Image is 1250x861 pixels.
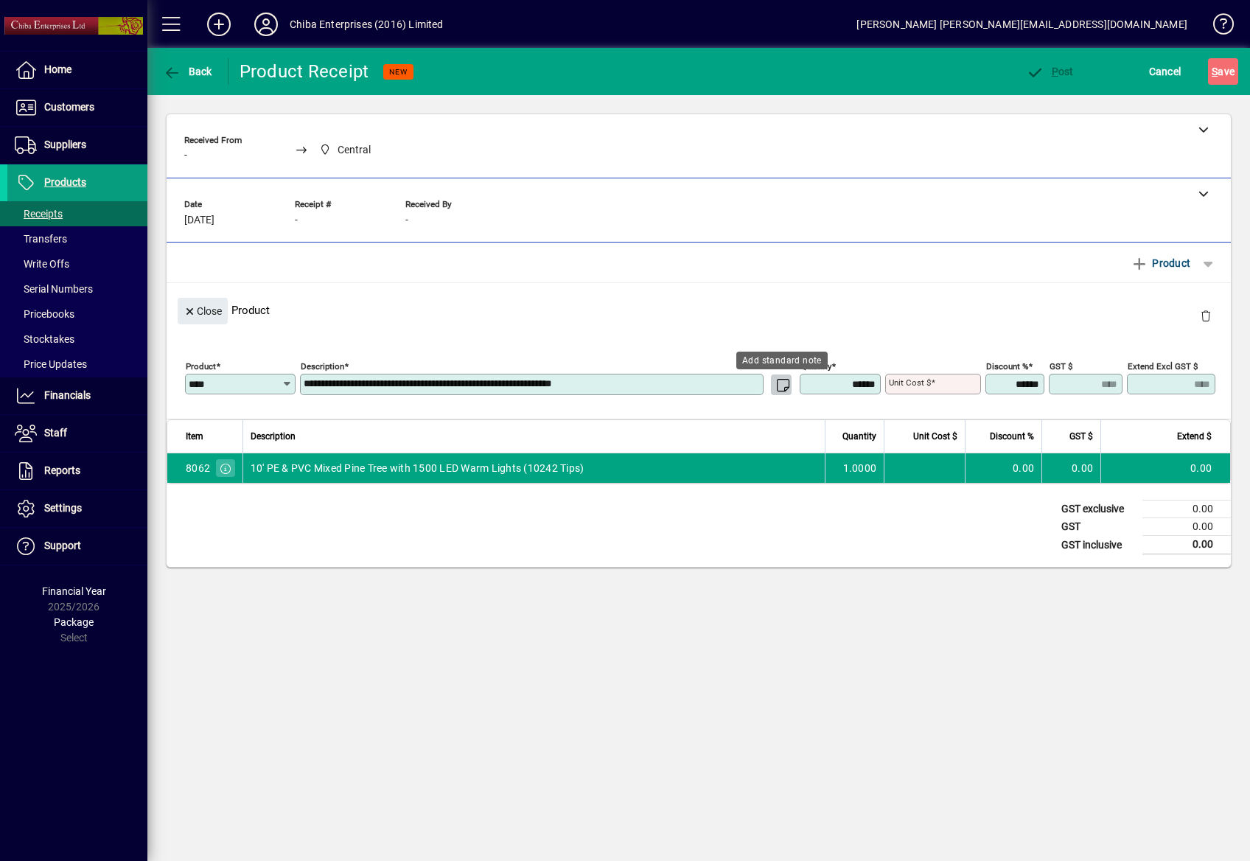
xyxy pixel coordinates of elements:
a: Transfers [7,226,147,251]
td: 0.00 [1142,501,1231,518]
span: Settings [44,502,82,514]
span: Reports [44,464,80,476]
span: Cancel [1149,60,1181,83]
div: 8062 [186,461,210,475]
a: Pricebooks [7,301,147,327]
app-page-header-button: Close [174,304,231,317]
span: Write Offs [15,258,69,270]
a: Settings [7,490,147,527]
td: GST inclusive [1054,536,1142,554]
a: Suppliers [7,127,147,164]
a: Staff [7,415,147,452]
mat-label: Extend excl GST $ [1128,361,1198,372]
span: - [295,215,298,226]
span: Quantity [842,428,876,445]
a: Home [7,52,147,88]
td: 0.00 [965,453,1041,483]
a: Customers [7,89,147,126]
span: NEW [389,67,408,77]
span: Central [315,141,377,159]
a: Financials [7,377,147,414]
a: Support [7,528,147,565]
mat-label: Discount % [986,361,1028,372]
button: Back [159,58,216,85]
div: Add standard note [736,352,828,369]
app-page-header-button: Delete [1188,309,1223,322]
button: Post [1022,58,1078,85]
span: Suppliers [44,139,86,150]
span: Price Updates [15,358,87,370]
button: Profile [242,11,290,38]
a: Knowledge Base [1202,3,1232,51]
span: Receipts [15,208,63,220]
span: P [1052,66,1058,77]
button: Cancel [1145,58,1185,85]
span: Description [251,428,296,445]
button: Add [195,11,242,38]
span: ave [1212,60,1235,83]
button: Delete [1188,298,1223,333]
span: [DATE] [184,215,214,226]
span: ost [1026,66,1074,77]
span: Package [54,616,94,628]
div: [PERSON_NAME] [PERSON_NAME][EMAIL_ADDRESS][DOMAIN_NAME] [856,13,1187,36]
span: - [184,150,187,161]
a: Write Offs [7,251,147,276]
a: Price Updates [7,352,147,377]
a: Reports [7,453,147,489]
a: Serial Numbers [7,276,147,301]
mat-label: GST $ [1050,361,1072,372]
span: Serial Numbers [15,283,93,295]
mat-label: Product [186,361,216,372]
span: Transfers [15,233,67,245]
div: Product Receipt [240,60,369,83]
td: 1.0000 [825,453,884,483]
a: Stocktakes [7,327,147,352]
button: Close [178,298,228,324]
span: Staff [44,427,67,439]
span: Unit Cost $ [913,428,957,445]
span: S [1212,66,1218,77]
mat-label: Description [301,361,344,372]
td: GST [1054,518,1142,536]
span: Item [186,428,203,445]
button: Save [1208,58,1238,85]
td: 0.00 [1142,518,1231,536]
span: Central [338,142,371,158]
span: - [405,215,408,226]
span: GST $ [1069,428,1093,445]
span: Financials [44,389,91,401]
div: Chiba Enterprises (2016) Limited [290,13,444,36]
mat-label: Unit Cost $ [889,377,931,388]
span: Products [44,176,86,188]
td: GST exclusive [1054,501,1142,518]
span: Home [44,63,71,75]
span: Pricebooks [15,308,74,320]
div: Product [167,283,1231,337]
a: Receipts [7,201,147,226]
td: 10′ PE & PVC Mixed Pine Tree with 1500 LED Warm Lights (10242 Tips) [242,453,825,483]
td: 0.00 [1100,453,1230,483]
span: Back [163,66,212,77]
span: Support [44,540,81,551]
span: Stocktakes [15,333,74,345]
span: Financial Year [42,585,106,597]
app-page-header-button: Back [147,58,228,85]
td: 0.00 [1041,453,1100,483]
span: Discount % [990,428,1034,445]
td: 0.00 [1142,536,1231,554]
span: Customers [44,101,94,113]
span: Close [184,299,222,324]
span: Extend $ [1177,428,1212,445]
